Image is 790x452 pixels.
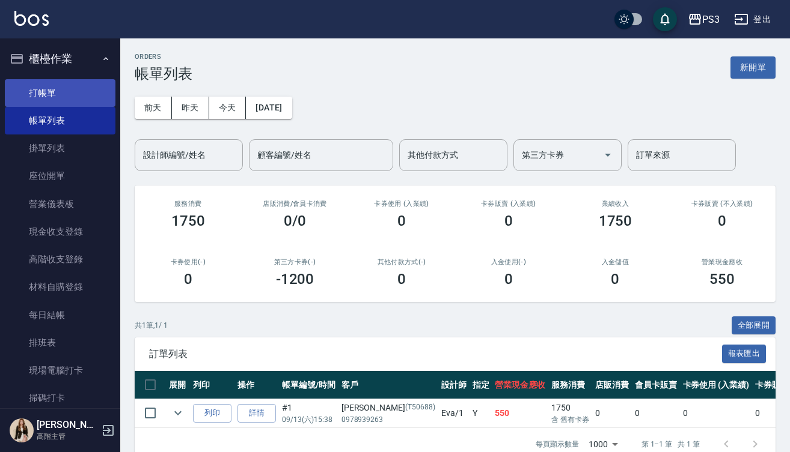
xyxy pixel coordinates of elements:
[5,162,115,190] a: 座位開單
[284,212,306,229] h3: 0/0
[653,7,677,31] button: save
[184,271,192,288] h3: 0
[14,11,49,26] img: Logo
[470,371,492,399] th: 指定
[680,399,753,427] td: 0
[551,414,589,425] p: 含 舊有卡券
[577,200,655,208] h2: 業績收入
[5,43,115,74] button: 櫃檯作業
[438,399,470,427] td: Eva /1
[492,399,548,427] td: 550
[5,273,115,301] a: 材料自購登錄
[732,316,776,335] button: 全部展開
[135,97,172,119] button: 前天
[37,419,98,431] h5: [PERSON_NAME]
[10,418,34,442] img: Person
[149,200,227,208] h3: 服務消費
[598,145,617,164] button: Open
[37,431,98,442] p: 高階主管
[536,439,579,450] p: 每頁顯示數量
[709,271,735,288] h3: 550
[135,53,192,61] h2: ORDERS
[5,329,115,357] a: 排班表
[599,212,632,229] h3: 1750
[279,371,338,399] th: 帳單編號/時間
[237,404,276,423] a: 詳情
[470,258,548,266] h2: 入金使用(-)
[363,200,441,208] h2: 卡券使用 (入業績)
[5,79,115,107] a: 打帳單
[680,371,753,399] th: 卡券使用 (入業績)
[149,348,722,360] span: 訂單列表
[256,200,334,208] h2: 店販消費 /會員卡消費
[641,439,700,450] p: 第 1–1 筆 共 1 筆
[577,258,655,266] h2: 入金儲值
[5,134,115,162] a: 掛單列表
[5,301,115,329] a: 每日結帳
[5,246,115,273] a: 高階收支登錄
[397,271,406,288] h3: 0
[276,271,314,288] h3: -1200
[135,320,168,331] p: 共 1 筆, 1 / 1
[729,8,776,31] button: 登出
[548,399,592,427] td: 1750
[592,399,632,427] td: 0
[5,384,115,412] a: 掃碼打卡
[397,212,406,229] h3: 0
[338,371,438,399] th: 客戶
[166,371,190,399] th: 展開
[683,200,761,208] h2: 卡券販賣 (不入業績)
[172,97,209,119] button: 昨天
[149,258,227,266] h2: 卡券使用(-)
[683,7,724,32] button: PS3
[169,404,187,422] button: expand row
[470,200,548,208] h2: 卡券販賣 (入業績)
[246,97,292,119] button: [DATE]
[504,271,513,288] h3: 0
[341,402,435,414] div: [PERSON_NAME]
[492,371,548,399] th: 營業現金應收
[5,357,115,384] a: 現場電腦打卡
[683,258,761,266] h2: 營業現金應收
[5,190,115,218] a: 營業儀表板
[5,218,115,246] a: 現金收支登錄
[234,371,279,399] th: 操作
[548,371,592,399] th: 服務消費
[632,371,680,399] th: 會員卡販賣
[190,371,234,399] th: 列印
[209,97,246,119] button: 今天
[135,65,192,82] h3: 帳單列表
[718,212,726,229] h3: 0
[470,399,492,427] td: Y
[730,61,776,73] a: 新開單
[193,404,231,423] button: 列印
[405,402,435,414] p: (T50688)
[632,399,680,427] td: 0
[730,56,776,79] button: 新開單
[363,258,441,266] h2: 其他付款方式(-)
[282,414,335,425] p: 09/13 (六) 15:38
[171,212,205,229] h3: 1750
[592,371,632,399] th: 店販消費
[722,348,767,359] a: 報表匯出
[722,345,767,363] button: 報表匯出
[504,212,513,229] h3: 0
[256,258,334,266] h2: 第三方卡券(-)
[611,271,619,288] h3: 0
[279,399,338,427] td: #1
[5,107,115,134] a: 帳單列表
[702,12,720,27] div: PS3
[438,371,470,399] th: 設計師
[341,414,435,425] p: 0978939263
